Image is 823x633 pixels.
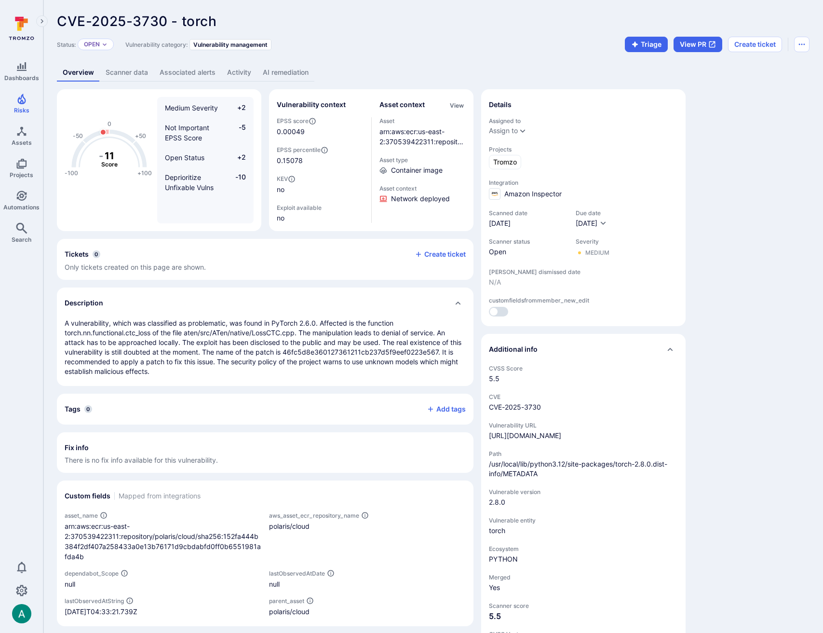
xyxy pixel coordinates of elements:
[489,155,521,169] a: Tromzo
[228,172,246,193] span: -10
[269,512,359,519] span: aws_asset_ecr_repository_name
[493,157,517,167] span: Tromzo
[379,100,425,110] h2: Asset context
[489,393,678,400] span: CVE
[12,236,31,243] span: Search
[519,127,526,135] button: Expand dropdown
[99,150,103,162] tspan: -
[489,602,678,609] span: Scanner score
[489,297,678,304] span: customfieldsfrommember_new_edit
[65,512,98,519] span: asset_name
[90,150,129,168] g: The vulnerability score is based on the parameters defined in the settings
[794,37,810,52] button: Options menu
[576,209,607,228] div: Due date field
[576,209,607,217] span: Due date
[489,488,678,495] span: Vulnerable version
[489,344,538,354] h2: Additional info
[489,268,678,275] span: [PERSON_NAME] dismissed date
[277,146,364,154] span: EPSS percentile
[277,127,305,137] span: 0.00049
[489,583,678,592] span: Yes
[73,132,83,139] text: -50
[489,209,566,217] span: Scanned date
[504,189,562,199] span: Amazon Inspector
[14,107,29,114] span: Risks
[65,443,89,453] h2: Fix info
[93,250,100,258] span: 0
[65,318,466,376] p: A vulnerability, which was classified as problematic, was found in PyTorch 2.6.0. Affected is the...
[489,179,678,186] span: Integration
[489,403,541,411] a: CVE-2025-3730
[489,450,678,457] span: Path
[585,249,609,257] div: Medium
[379,117,466,124] span: Asset
[36,15,48,27] button: Expand navigation menu
[4,74,39,82] span: Dashboards
[65,491,110,501] h2: Custom fields
[489,526,678,536] span: torch
[489,611,678,621] span: 5.5
[489,238,566,245] span: Scanner status
[57,432,473,473] section: fix info card
[154,64,221,82] a: Associated alerts
[489,497,678,507] span: 2.8.0
[277,204,322,211] span: Exploit available
[489,100,512,110] h2: Details
[277,156,364,165] span: 0.15078
[65,455,466,465] span: There is no fix info available for this vulnerability.
[3,204,40,211] span: Automations
[12,604,31,623] div: Arjan Dehar
[489,554,678,564] span: PYTHON
[448,102,466,109] button: View
[65,570,119,577] span: dependabot_Scope
[65,298,103,308] h2: Description
[65,263,206,271] span: Only tickets created on this page are shown.
[65,169,78,177] text: -100
[221,64,257,82] a: Activity
[12,604,31,623] img: ACg8ocLSa5mPYBaXNx3eFu_EmspyJX0laNWN7cXOFirfQ7srZveEpg=s96-c
[228,103,246,113] span: +2
[576,238,609,245] span: Severity
[489,365,678,372] span: CVSS Score
[489,431,561,440] a: [URL][DOMAIN_NAME]
[269,597,304,605] span: parent_asset
[65,579,261,589] div: null
[228,123,246,143] span: -5
[57,481,473,626] section: custom fields card
[448,100,466,110] div: Click to view all asset context details
[137,169,152,177] text: +100
[489,517,678,524] span: Vulnerable entity
[257,64,314,82] a: AI remediation
[269,606,466,617] div: polaris/cloud
[65,249,89,259] h2: Tickets
[489,422,678,429] span: Vulnerability URL
[576,219,607,228] button: [DATE]
[165,104,218,112] span: Medium Severity
[277,117,364,125] span: EPSS score
[489,127,518,135] button: Assign to
[489,146,678,153] span: Projects
[379,185,466,192] span: Asset context
[100,64,154,82] a: Scanner data
[84,41,100,48] button: Open
[277,100,346,110] h2: Vulnerability context
[576,219,597,227] span: [DATE]
[379,127,466,186] a: arn:aws:ecr:us-east-2:370539422311:repository/polaris/cloud/sha256:152fa444b384f2df407a258433a0e1...
[65,404,81,414] h2: Tags
[277,185,364,194] span: no
[481,334,686,365] div: Collapse
[419,401,466,417] button: Add tags
[65,521,261,562] div: arn:aws:ecr:us-east-2:370539422311:repository/polaris/cloud/sha256:152fa444b384f2df407a258433a0e1...
[57,13,217,29] span: CVE-2025-3730 - torch
[10,171,33,179] span: Projects
[102,41,108,47] button: Expand dropdown
[269,521,466,531] div: polaris/cloud
[165,153,204,162] span: Open Status
[489,247,566,257] span: Open
[489,545,678,552] span: Ecosystem
[415,250,466,259] button: Create ticket
[65,606,261,617] div: [DATE]T04:33:21.739Z
[135,132,146,139] text: +50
